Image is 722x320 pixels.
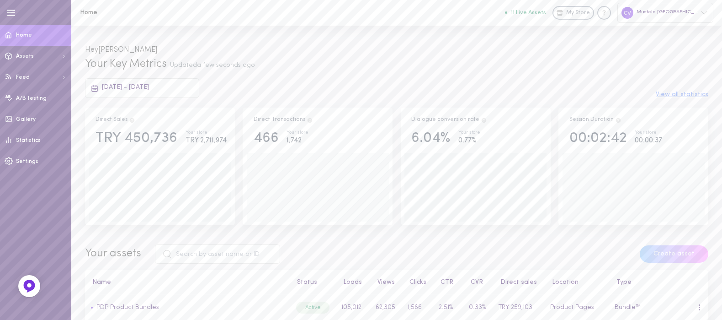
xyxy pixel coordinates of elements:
[16,159,38,164] span: Settings
[411,130,450,146] div: 6.04%
[287,130,308,136] div: Your store
[436,279,453,286] button: CTR
[85,248,141,259] span: Your assets
[552,6,594,20] a: My Store
[339,279,362,286] button: Loads
[373,279,395,286] button: Views
[411,116,487,124] div: Dialogue conversion rate
[287,135,308,146] div: 1,742
[292,279,317,286] button: Status
[566,9,590,17] span: My Store
[458,130,480,136] div: Your store
[405,279,426,286] button: Clicks
[635,135,662,146] div: 00:00:37
[186,135,227,146] div: TRY 2,711,974
[615,304,641,311] span: Bundle™
[170,62,255,69] span: Updated a few seconds ago
[93,304,159,311] a: PDP Product Bundles
[617,3,713,22] div: Mustela [GEOGRAPHIC_DATA]
[296,302,329,314] div: Active
[550,304,594,311] span: Product Pages
[16,75,30,80] span: Feed
[640,245,708,263] button: Create asset
[254,116,313,124] div: Direct Transactions
[102,84,149,91] span: [DATE] - [DATE]
[16,138,41,143] span: Statistics
[129,117,135,122] span: Direct Sales are the result of users clicking on a product and then purchasing the exact same pro...
[307,117,313,122] span: Total transactions from users who clicked on a product through Dialogue assets, and purchased the...
[615,117,621,122] span: Track how your session duration increase once users engage with your Assets
[481,117,487,122] span: The percentage of users who interacted with one of Dialogue`s assets and ended up purchasing in t...
[22,279,36,293] img: Feedback Button
[186,130,227,136] div: Your store
[88,279,111,286] button: Name
[496,279,537,286] button: Direct sales
[155,244,280,264] input: Search by asset name or ID
[466,279,483,286] button: CVR
[96,130,177,146] div: TRY 450,736
[656,92,708,98] button: View all statistics
[505,10,546,16] button: 11 Live Assets
[569,130,627,146] div: 00:02:42
[85,59,167,70] span: Your Key Metrics
[85,46,157,54] span: Hey [PERSON_NAME]
[16,96,47,101] span: A/B testing
[612,279,632,286] button: Type
[547,279,579,286] button: Location
[458,135,480,146] div: 0.77%
[16,33,32,38] span: Home
[16,117,36,122] span: Gallery
[16,54,34,59] span: Assets
[90,304,93,311] span: •
[96,116,135,124] div: Direct Sales
[96,304,159,311] a: PDP Product Bundles
[635,130,662,136] div: Your store
[80,9,231,16] h1: Home
[597,6,611,20] div: Knowledge center
[505,10,552,16] a: 11 Live Assets
[569,116,621,124] div: Session Duration
[254,130,279,146] div: 466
